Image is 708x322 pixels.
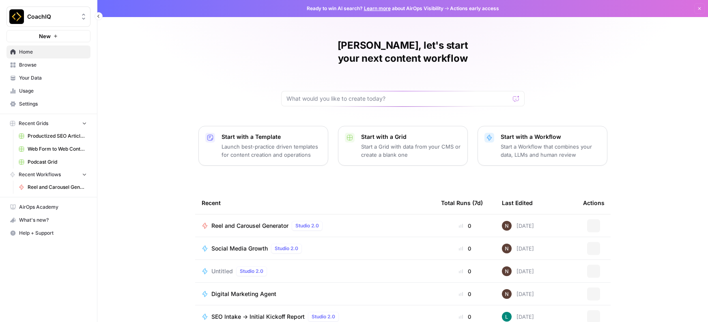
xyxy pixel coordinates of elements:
a: Your Data [6,71,90,84]
a: Podcast Grid [15,156,90,169]
div: [DATE] [502,266,534,276]
span: Studio 2.0 [275,245,298,252]
span: Settings [19,100,87,108]
span: Recent Workflows [19,171,61,178]
img: 8dy09jy3d4c9apcf7ylh39axontq [502,221,512,231]
span: Actions early access [450,5,499,12]
span: Studio 2.0 [240,268,263,275]
a: Settings [6,97,90,110]
img: 8dy09jy3d4c9apcf7ylh39axontq [502,244,512,253]
div: 0 [441,313,489,321]
span: Studio 2.0 [312,313,335,320]
img: 1z2oxwasq0s1vng2rt3x66kmcmx4 [502,312,512,322]
p: Start with a Workflow [501,133,600,141]
p: Start with a Grid [361,133,461,141]
span: Web Form to Web Content Grid [28,145,87,153]
button: Start with a WorkflowStart a Workflow that combines your data, LLMs and human review [478,126,607,166]
div: Actions [583,192,605,214]
span: Browse [19,61,87,69]
span: New [39,32,51,40]
span: Untitled [211,267,233,275]
span: Recent Grids [19,120,48,127]
div: [DATE] [502,244,534,253]
div: What's new? [7,214,90,226]
div: [DATE] [502,289,534,299]
div: 0 [441,267,489,275]
a: Usage [6,84,90,97]
div: 0 [441,290,489,298]
span: CoachIQ [27,13,76,21]
img: 8dy09jy3d4c9apcf7ylh39axontq [502,289,512,299]
span: Social Media Growth [211,244,268,253]
a: Productized SEO Article Writer Grid [15,130,90,143]
a: Home [6,45,90,58]
span: Studio 2.0 [295,222,319,229]
a: AirOps Academy [6,201,90,214]
img: 8dy09jy3d4c9apcf7ylh39axontq [502,266,512,276]
a: Digital Marketing Agent [202,290,428,298]
span: Help + Support [19,229,87,237]
p: Start with a Template [222,133,321,141]
div: Recent [202,192,428,214]
div: 0 [441,222,489,230]
span: SEO Intake -> Initial Kickoff Report [211,313,305,321]
button: Start with a GridStart a Grid with data from your CMS or create a blank one [338,126,468,166]
p: Start a Workflow that combines your data, LLMs and human review [501,143,600,159]
span: AirOps Academy [19,203,87,211]
div: [DATE] [502,312,534,322]
a: Reel and Carousel GeneratorStudio 2.0 [202,221,428,231]
button: Help + Support [6,227,90,240]
a: Social Media GrowthStudio 2.0 [202,244,428,253]
input: What would you like to create today? [286,95,510,103]
div: 0 [441,244,489,253]
p: Start a Grid with data from your CMS or create a blank one [361,143,461,159]
a: UntitledStudio 2.0 [202,266,428,276]
span: Your Data [19,74,87,82]
p: Launch best-practice driven templates for content creation and operations [222,143,321,159]
button: Start with a TemplateLaunch best-practice driven templates for content creation and operations [198,126,328,166]
span: Productized SEO Article Writer Grid [28,132,87,140]
div: [DATE] [502,221,534,231]
span: Home [19,48,87,56]
button: New [6,30,90,42]
button: Workspace: CoachIQ [6,6,90,27]
span: Reel and Carousel Generator [211,222,288,230]
a: SEO Intake -> Initial Kickoff ReportStudio 2.0 [202,312,428,322]
span: Ready to win AI search? about AirOps Visibility [307,5,443,12]
a: Learn more [364,5,391,11]
a: Web Form to Web Content Grid [15,143,90,156]
img: CoachIQ Logo [9,9,24,24]
a: Browse [6,58,90,71]
span: Podcast Grid [28,158,87,166]
span: Usage [19,87,87,95]
span: Reel and Carousel Generator [28,184,87,191]
span: Digital Marketing Agent [211,290,276,298]
div: Total Runs (7d) [441,192,483,214]
button: Recent Grids [6,117,90,130]
button: What's new? [6,214,90,227]
button: Recent Workflows [6,169,90,181]
a: Reel and Carousel Generator [15,181,90,194]
h1: [PERSON_NAME], let's start your next content workflow [281,39,525,65]
div: Last Edited [502,192,533,214]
